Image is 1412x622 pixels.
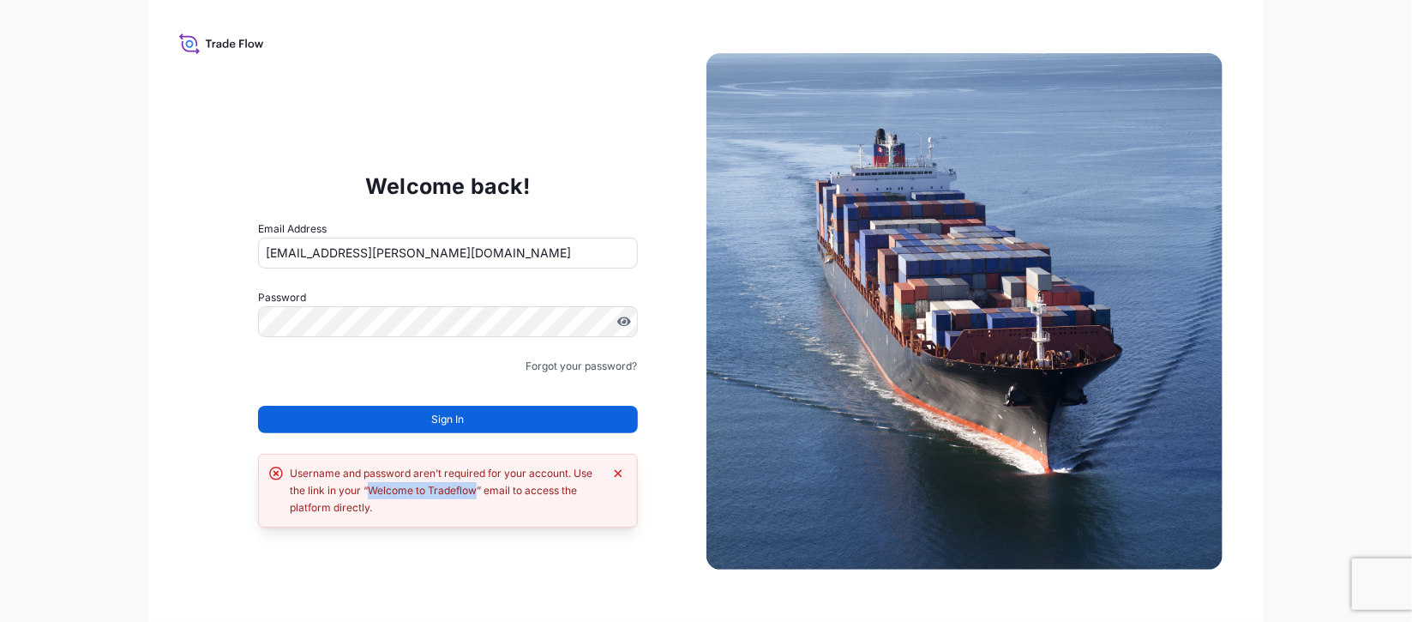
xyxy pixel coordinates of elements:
button: Sign In [258,406,637,433]
div: Username and password aren’t required for your account. Use the link in your “Welcome to Tradeflo... [290,465,602,516]
input: example@gmail.com [258,238,637,269]
button: Show password [617,315,631,329]
button: Dismiss error [610,465,627,482]
a: Forgot your password? [526,358,638,375]
img: Ship illustration [706,53,1223,570]
span: Sign In [431,411,464,428]
p: Welcome back! [365,172,531,200]
label: Email Address [258,220,327,238]
label: Password [258,289,637,306]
